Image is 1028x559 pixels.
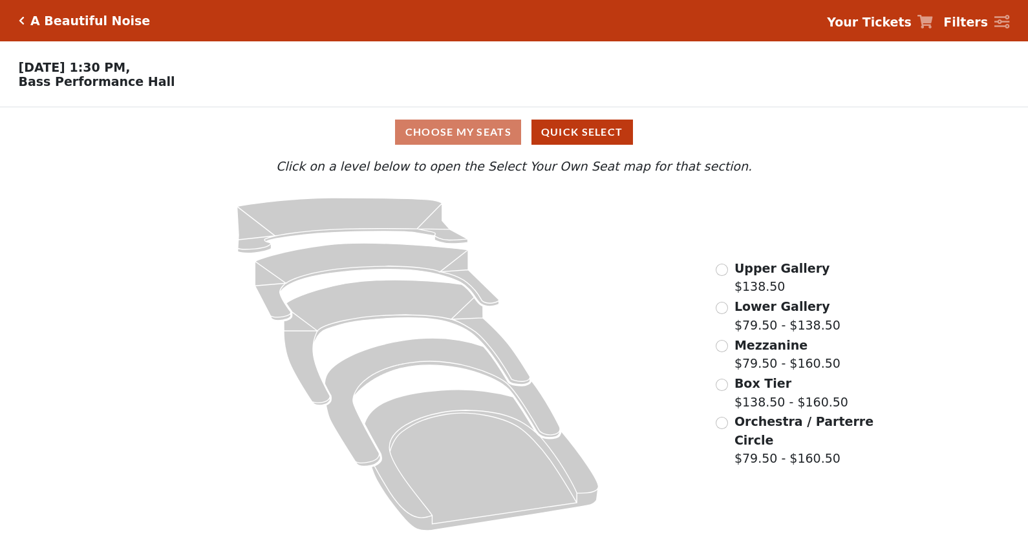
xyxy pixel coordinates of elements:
button: Quick Select [531,120,633,145]
strong: Your Tickets [827,15,912,29]
span: Lower Gallery [734,299,830,313]
h5: A Beautiful Noise [30,14,150,28]
label: $138.50 [734,259,830,296]
p: Click on a level below to open the Select Your Own Seat map for that section. [138,157,890,176]
label: $79.50 - $160.50 [734,336,841,373]
span: Mezzanine [734,338,808,352]
label: $79.50 - $160.50 [734,412,875,468]
a: Filters [943,13,1009,32]
span: Box Tier [734,376,791,390]
strong: Filters [943,15,988,29]
label: $79.50 - $138.50 [734,297,841,334]
path: Upper Gallery - Seats Available: 281 [237,198,467,253]
path: Lower Gallery - Seats Available: 35 [255,243,498,321]
path: Orchestra / Parterre Circle - Seats Available: 24 [365,390,599,531]
a: Click here to go back to filters [19,16,25,25]
label: $138.50 - $160.50 [734,374,848,411]
span: Orchestra / Parterre Circle [734,414,873,447]
span: Upper Gallery [734,261,830,275]
a: Your Tickets [827,13,933,32]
